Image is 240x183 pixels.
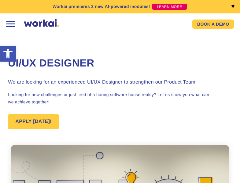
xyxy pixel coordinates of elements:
a: BOOK A DEMO [192,20,234,29]
h3: We are looking for an experienced UI/UX Designer to strengthen our Product Team. [8,79,232,86]
p: Looking for new challenges or just tired of a boring software house reality? Let us show you what... [8,91,232,106]
a: APPLY [DATE]! [8,114,59,129]
p: Workai premieres 3 new AI-powered modules! [53,3,150,10]
a: ✖ [231,4,235,9]
a: LEARN MORE [152,4,187,10]
h1: UI/UX Designer [8,56,232,70]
